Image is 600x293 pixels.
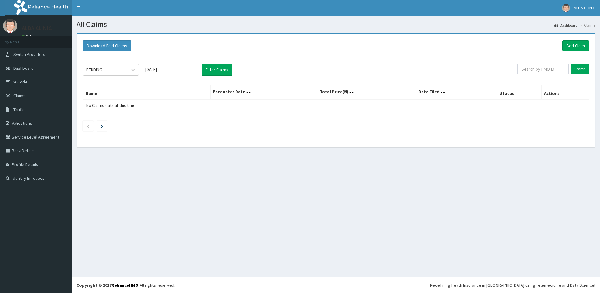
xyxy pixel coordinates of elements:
div: Redefining Heath Insurance in [GEOGRAPHIC_DATA] using Telemedicine and Data Science! [430,282,595,288]
span: Switch Providers [13,52,45,57]
a: Next page [101,123,103,129]
li: Claims [578,23,595,28]
a: Online [22,34,37,38]
th: Status [497,85,541,100]
footer: All rights reserved. [72,277,600,293]
a: Dashboard [554,23,577,28]
button: Download Paid Claims [83,40,131,51]
strong: Copyright © 2017 . [77,282,140,288]
input: Search by HMO ID [517,64,569,74]
span: Dashboard [13,65,34,71]
span: Tariffs [13,107,25,112]
input: Select Month and Year [142,64,198,75]
th: Total Price(₦) [317,85,416,100]
img: User Image [3,19,17,33]
div: PENDING [86,67,102,73]
p: ALBA CLINIC [22,25,52,31]
th: Encounter Date [210,85,317,100]
input: Search [571,64,589,74]
th: Date Filed [416,85,497,100]
span: ALBA CLINIC [574,5,595,11]
a: RelianceHMO [112,282,138,288]
th: Name [83,85,211,100]
span: No Claims data at this time. [86,103,137,108]
img: User Image [562,4,570,12]
a: Previous page [87,123,90,129]
span: Claims [13,93,26,99]
button: Filter Claims [202,64,232,76]
th: Actions [541,85,589,100]
a: Add Claim [562,40,589,51]
h1: All Claims [77,20,595,28]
